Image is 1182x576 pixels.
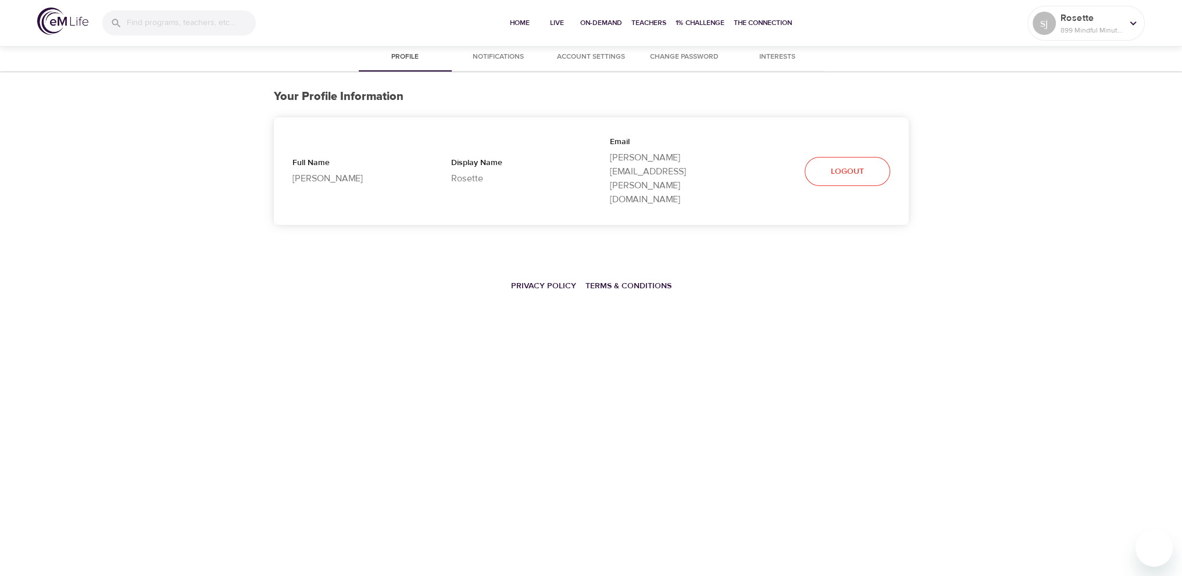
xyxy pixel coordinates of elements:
span: The Connection [734,17,792,29]
span: Notifications [459,51,538,63]
p: Full Name [292,157,414,171]
iframe: Button to launch messaging window [1135,530,1173,567]
a: Terms & Conditions [585,281,672,291]
h3: Your Profile Information [274,90,909,103]
p: [PERSON_NAME][EMAIL_ADDRESS][PERSON_NAME][DOMAIN_NAME] [610,151,731,206]
span: On-Demand [580,17,622,29]
span: Interests [738,51,817,63]
div: sj [1033,12,1056,35]
span: Live [543,17,571,29]
button: Logout [805,157,890,187]
p: Email [610,136,731,151]
span: 1% Challenge [676,17,724,29]
a: Privacy Policy [511,281,576,291]
p: Rosette [451,171,573,185]
span: Account Settings [552,51,631,63]
p: [PERSON_NAME] [292,171,414,185]
span: Teachers [631,17,666,29]
span: Profile [366,51,445,63]
p: 899 Mindful Minutes [1060,25,1122,35]
span: Logout [831,164,864,179]
img: logo [37,8,88,35]
span: Home [506,17,534,29]
nav: breadcrumb [274,273,909,298]
input: Find programs, teachers, etc... [127,10,256,35]
p: Display Name [451,157,573,171]
span: Change Password [645,51,724,63]
p: Rosette [1060,11,1122,25]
